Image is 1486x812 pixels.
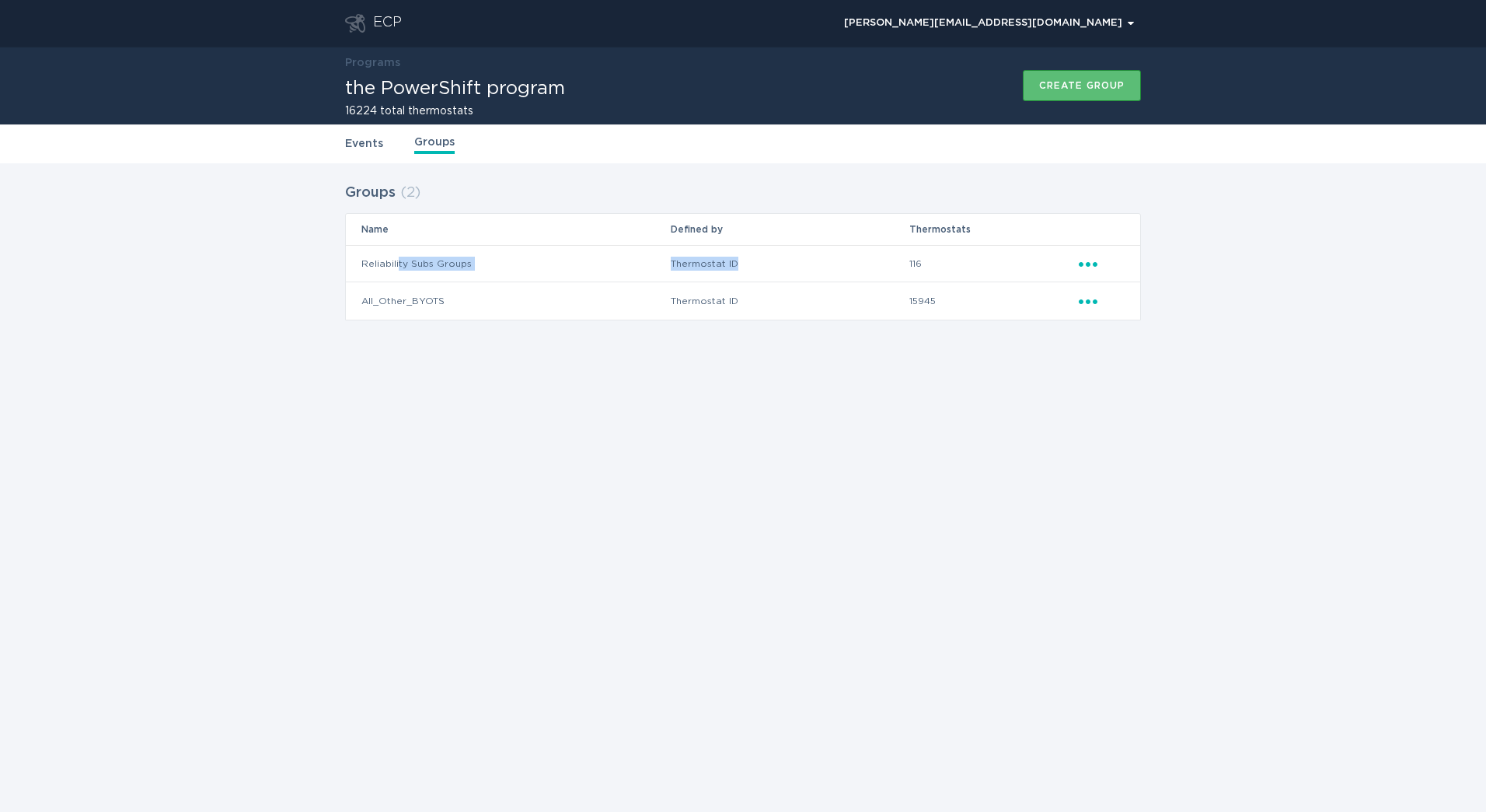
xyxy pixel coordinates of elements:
td: 15945 [909,282,1078,320]
a: Programs [345,58,400,68]
th: Name [346,214,670,245]
tr: 208b3fcfe06945e2aa13d10856143a47 [346,245,1140,282]
div: Create group [1039,81,1125,90]
div: Popover menu [1079,255,1125,272]
th: Thermostats [909,214,1078,245]
h1: the PowerShift program [345,79,565,98]
a: Events [345,135,383,152]
button: Go to dashboard [345,14,365,33]
div: Popover menu [837,12,1141,35]
td: Thermostat ID [670,282,909,320]
tr: a10d37f0035f4af38561f49ec92f397c [346,282,1140,320]
td: 116 [909,245,1078,282]
td: All_Other_BYOTS [346,282,670,320]
span: ( 2 ) [400,186,420,200]
button: Open user account details [837,12,1141,35]
div: ECP [373,14,402,33]
th: Defined by [670,214,909,245]
tr: Table Headers [346,214,1140,245]
div: Popover menu [1079,292,1125,310]
div: [PERSON_NAME][EMAIL_ADDRESS][DOMAIN_NAME] [844,19,1134,28]
h2: 16224 total thermostats [345,106,565,117]
a: Groups [414,134,455,154]
button: Create group [1023,70,1141,101]
td: Thermostat ID [670,245,909,282]
h2: Groups [345,179,396,207]
td: Reliability Subs Groups [346,245,670,282]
